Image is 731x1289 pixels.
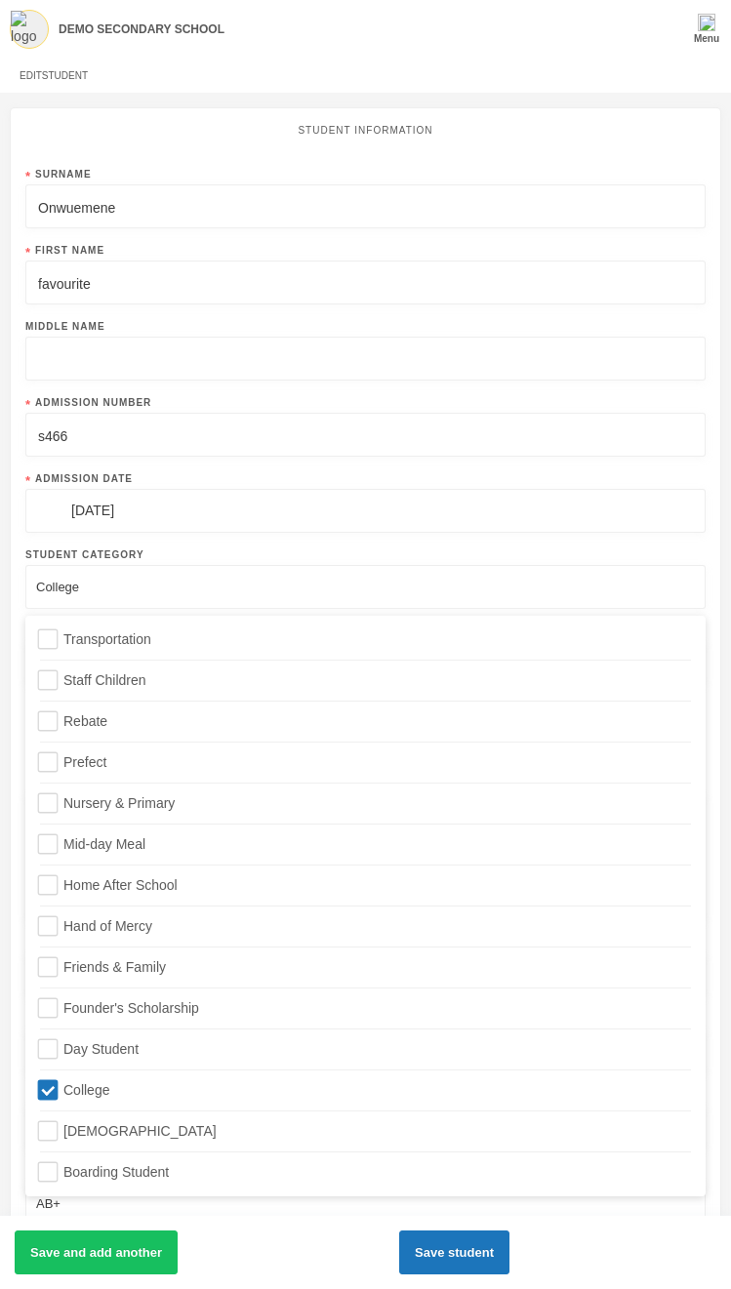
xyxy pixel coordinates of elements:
[56,959,174,975] span: Friends & Family
[25,123,706,138] div: Student Information
[694,31,719,46] div: Menu
[56,631,159,647] span: Transportation
[25,167,706,181] div: Surname
[56,1164,177,1180] span: Boarding Student
[59,20,224,38] div: DEMO SECONDARY SCHOOL
[25,243,706,258] div: First Name
[56,1000,207,1016] span: Founder's Scholarship
[56,795,183,811] span: Nursery & Primary
[399,1230,509,1274] button: Save student
[56,1123,224,1139] span: [DEMOGRAPHIC_DATA]
[25,471,706,486] div: Admission Date
[36,1194,61,1214] div: AB+
[15,1230,178,1274] button: Save and add another
[56,836,153,852] span: Mid-day Meal
[25,319,706,334] div: Middle Name
[56,877,185,893] span: Home After School
[56,713,115,729] span: Rebate
[61,500,244,522] input: Select date
[56,1082,117,1098] span: College
[56,918,160,934] span: Hand of Mercy
[11,11,48,47] img: logo
[36,578,79,597] div: College
[25,547,706,562] div: Student Category
[56,754,114,770] span: Prefect
[25,395,706,410] div: Admission Number
[56,672,154,688] span: Staff Children
[10,68,721,83] div: Edit Student
[56,1041,146,1057] span: Day Student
